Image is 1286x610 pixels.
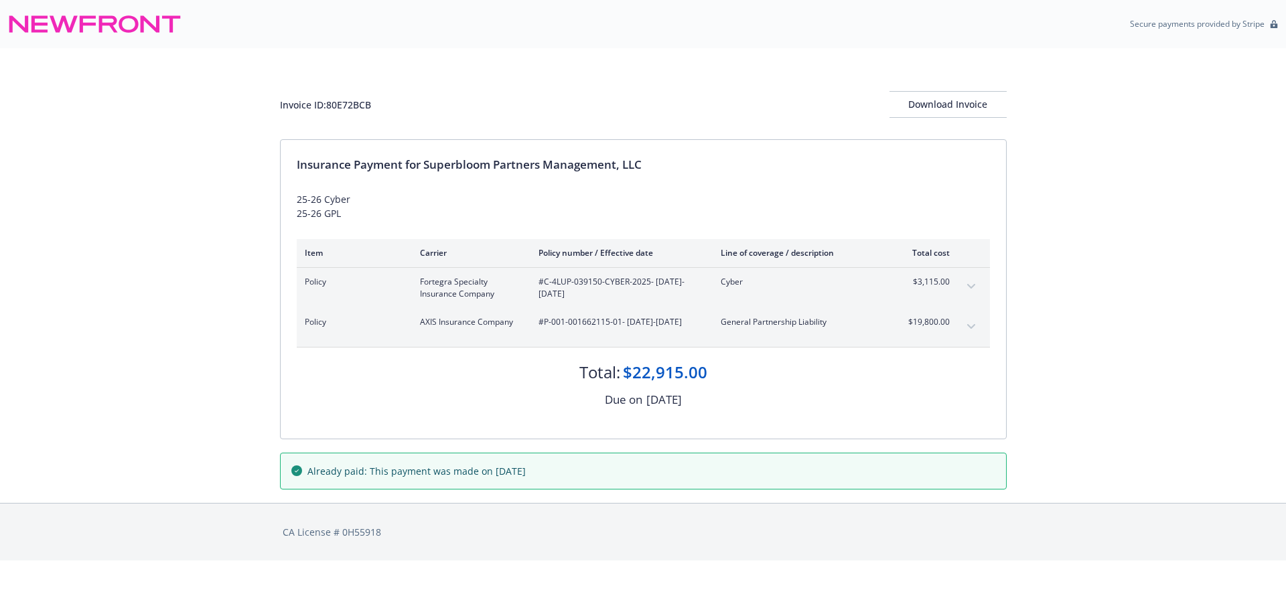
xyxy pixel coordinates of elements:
span: Already paid: This payment was made on [DATE] [307,464,526,478]
span: $3,115.00 [900,276,950,288]
div: [DATE] [646,391,682,408]
div: Download Invoice [889,92,1007,117]
span: General Partnership Liability [721,316,878,328]
p: Secure payments provided by Stripe [1130,18,1265,29]
span: #P-001-001662115-01 - [DATE]-[DATE] [539,316,699,328]
button: Download Invoice [889,91,1007,118]
button: expand content [960,276,982,297]
div: Carrier [420,247,517,258]
span: Policy [305,276,399,288]
div: Insurance Payment for Superbloom Partners Management, LLC [297,156,990,173]
div: Invoice ID: 80E72BCB [280,98,371,112]
div: Line of coverage / description [721,247,878,258]
div: $22,915.00 [623,361,707,384]
span: AXIS Insurance Company [420,316,517,328]
div: Total: [579,361,620,384]
span: Fortegra Specialty Insurance Company [420,276,517,300]
div: CA License # 0H55918 [283,525,1004,539]
span: Cyber [721,276,878,288]
div: Policy number / Effective date [539,247,699,258]
div: PolicyAXIS Insurance Company#P-001-001662115-01- [DATE]-[DATE]General Partnership Liability$19,80... [297,308,990,347]
span: Policy [305,316,399,328]
div: PolicyFortegra Specialty Insurance Company#C-4LUP-039150-CYBER-2025- [DATE]-[DATE]Cyber$3,115.00e... [297,268,990,308]
span: $19,800.00 [900,316,950,328]
div: 25-26 Cyber 25-26 GPL [297,192,990,220]
button: expand content [960,316,982,337]
div: Item [305,247,399,258]
div: Total cost [900,247,950,258]
div: Due on [605,391,642,408]
span: #C-4LUP-039150-CYBER-2025 - [DATE]-[DATE] [539,276,699,300]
